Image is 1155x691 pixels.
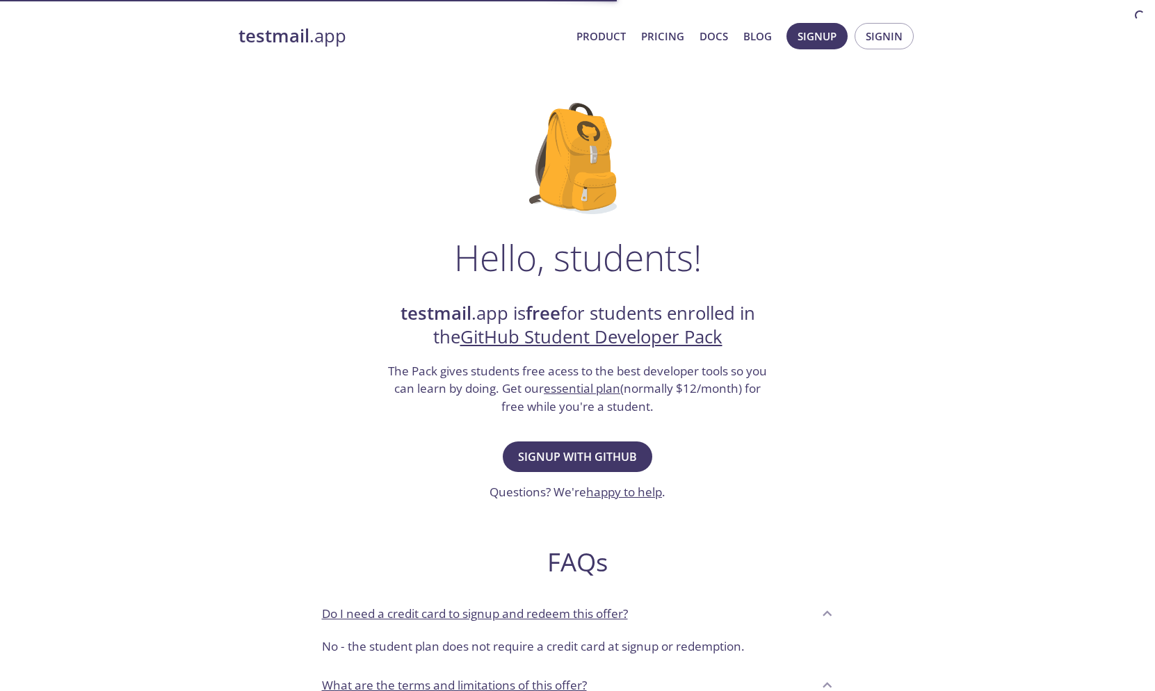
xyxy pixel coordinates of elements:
[311,546,845,578] h2: FAQs
[700,27,728,45] a: Docs
[311,632,845,667] div: Do I need a credit card to signup and redeem this offer?
[866,27,903,45] span: Signin
[503,441,652,472] button: Signup with GitHub
[786,23,848,49] button: Signup
[322,605,628,623] p: Do I need a credit card to signup and redeem this offer?
[576,27,626,45] a: Product
[518,447,637,466] span: Signup with GitHub
[586,484,662,500] a: happy to help
[322,637,834,656] p: No - the student plan does not require a credit card at signup or redemption.
[460,325,722,349] a: GitHub Student Developer Pack
[239,24,565,48] a: testmail.app
[641,27,684,45] a: Pricing
[311,594,845,632] div: Do I need a credit card to signup and redeem this offer?
[454,236,702,278] h1: Hello, students!
[798,27,837,45] span: Signup
[401,301,471,325] strong: testmail
[855,23,914,49] button: Signin
[743,27,772,45] a: Blog
[529,103,626,214] img: github-student-backpack.png
[387,362,769,416] h3: The Pack gives students free acess to the best developer tools so you can learn by doing. Get our...
[526,301,560,325] strong: free
[544,380,620,396] a: essential plan
[239,24,309,48] strong: testmail
[490,483,665,501] h3: Questions? We're .
[387,302,769,350] h2: .app is for students enrolled in the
